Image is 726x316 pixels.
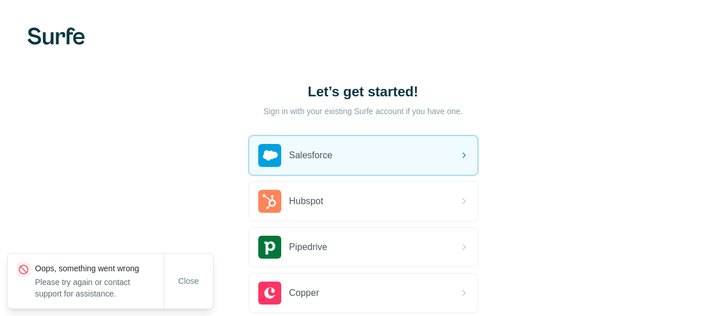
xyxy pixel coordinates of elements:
button: Close [170,271,207,291]
img: pipedrive's logo [258,236,281,259]
p: Sign in with your existing Surfe account if you have one. [263,106,463,117]
p: Please try again or contact support for assistance. [35,276,164,299]
img: hubspot's logo [258,190,281,213]
img: salesforce's logo [258,144,281,167]
span: Salesforce [289,149,333,162]
span: Hubspot [289,194,324,208]
h1: Let’s get started! [249,83,478,101]
span: Close [178,275,199,287]
span: Pipedrive [289,240,328,254]
span: Copper [289,286,319,300]
p: Oops, something went wrong [35,263,164,274]
img: copper's logo [258,282,281,305]
img: Surfe's logo [28,28,85,45]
